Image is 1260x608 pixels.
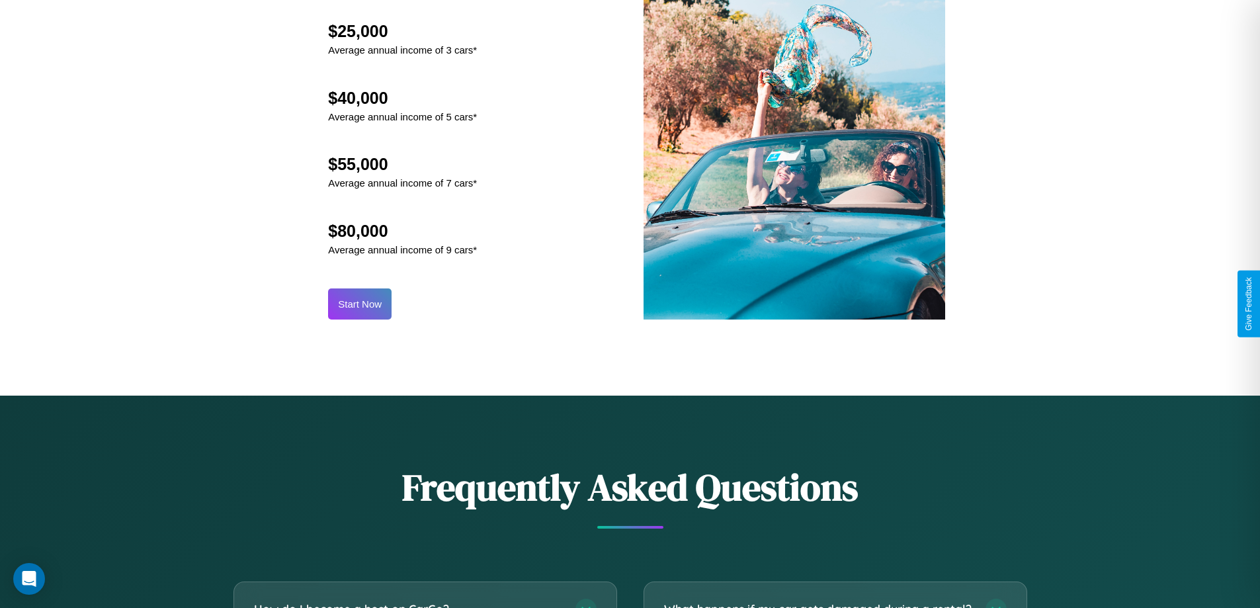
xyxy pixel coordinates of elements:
[328,108,477,126] p: Average annual income of 5 cars*
[328,288,392,320] button: Start Now
[233,462,1027,513] h2: Frequently Asked Questions
[1244,277,1253,331] div: Give Feedback
[328,241,477,259] p: Average annual income of 9 cars*
[328,89,477,108] h2: $40,000
[13,563,45,595] div: Open Intercom Messenger
[328,41,477,59] p: Average annual income of 3 cars*
[328,22,477,41] h2: $25,000
[328,222,477,241] h2: $80,000
[328,174,477,192] p: Average annual income of 7 cars*
[328,155,477,174] h2: $55,000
